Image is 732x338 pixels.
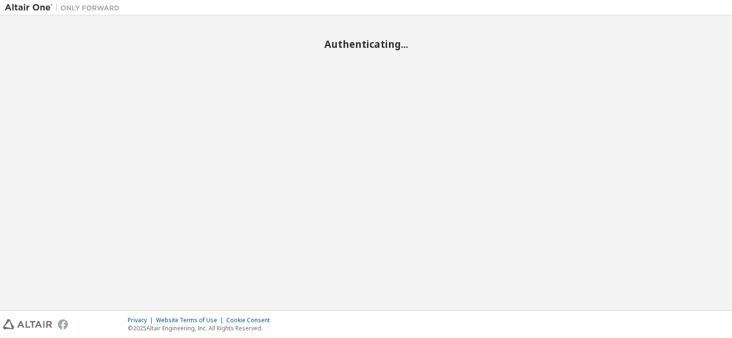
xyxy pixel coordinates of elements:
[226,316,276,324] div: Cookie Consent
[156,316,226,324] div: Website Terms of Use
[58,319,68,329] img: facebook.svg
[128,316,156,324] div: Privacy
[5,38,727,50] h2: Authenticating...
[3,319,52,329] img: altair_logo.svg
[5,3,124,12] img: Altair One
[128,324,276,332] p: © 2025 Altair Engineering, Inc. All Rights Reserved.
